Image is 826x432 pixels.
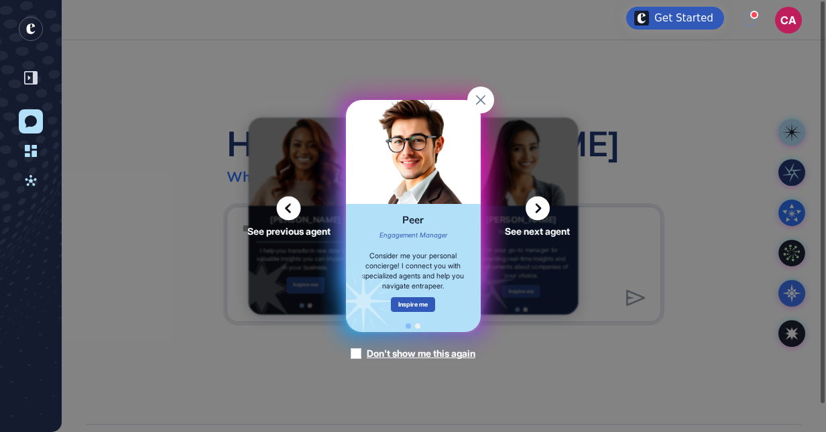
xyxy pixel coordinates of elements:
[505,227,570,236] span: See next agent
[402,213,424,227] div: Peer
[391,297,436,312] div: Inspire me
[355,252,471,292] div: Consider me your personal concierge! I connect you with specialized agents and help you navigate ...
[634,11,649,25] img: launcher-image-alternative-text
[247,227,331,236] span: See previous agent
[367,347,475,360] div: Don't show me this again
[654,11,713,25] div: Get Started
[379,231,447,240] div: Engagement Manager
[19,17,43,41] div: entrapeer-logo
[775,7,802,34] button: CA
[346,100,481,205] img: peer-card.png
[626,7,724,30] div: Open Get Started checklist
